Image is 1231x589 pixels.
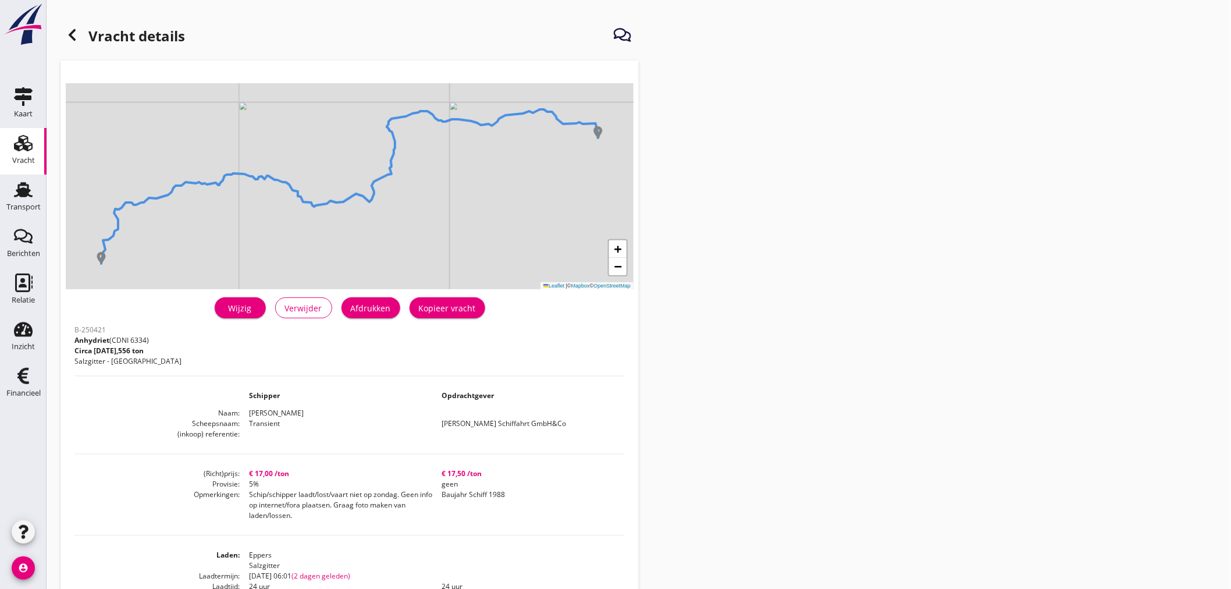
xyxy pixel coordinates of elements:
[609,258,627,275] a: Zoom out
[540,282,634,290] div: © ©
[61,23,185,51] h1: Vracht details
[285,302,322,314] div: Verwijder
[432,469,625,479] dd: € 17,50 /ton
[74,335,109,345] span: Anhydriet
[240,550,625,571] dd: Eppers Salzgitter
[240,408,625,418] dd: [PERSON_NAME]
[240,391,432,401] dd: Schipper
[432,479,625,489] dd: geen
[74,571,240,581] dt: Laadtermijn
[410,297,485,318] button: Kopieer vracht
[74,418,240,429] dt: Scheepsnaam
[351,302,391,314] div: Afdrukken
[74,489,240,521] dt: Opmerkingen
[593,283,631,289] a: OpenStreetMap
[74,356,182,367] p: Salzgitter - [GEOGRAPHIC_DATA]
[240,418,432,429] dd: Transient
[341,297,400,318] button: Afdrukken
[224,302,257,314] div: Wijzig
[614,259,622,274] span: −
[432,391,625,401] dd: Opdrachtgever
[12,343,35,350] div: Inzicht
[275,297,332,318] button: Verwijder
[74,408,240,418] dt: Naam
[6,203,41,211] div: Transport
[614,242,622,256] span: +
[592,126,604,138] img: Marker
[571,283,590,289] a: Mapbox
[2,3,44,46] img: logo-small.a267ee39.svg
[74,550,240,571] dt: Laden
[543,283,564,289] a: Leaflet
[7,250,40,257] div: Berichten
[12,556,35,580] i: account_circle
[240,469,432,479] dd: € 17,00 /ton
[432,418,625,429] dd: [PERSON_NAME] Schiffahrt GmbH&Co
[74,479,240,489] dt: Provisie
[6,389,41,397] div: Financieel
[74,346,182,356] p: Circa [DATE],556 ton
[12,296,35,304] div: Relatie
[609,240,627,258] a: Zoom in
[566,283,567,289] span: |
[74,335,182,346] p: (CDNI 6334)
[291,571,350,581] span: (2 dagen geleden)
[215,297,266,318] a: Wijzig
[432,489,625,521] dd: Baujahr Schiff 1988
[419,302,476,314] div: Kopieer vracht
[74,429,240,439] dt: (inkoop) referentie
[14,110,33,118] div: Kaart
[74,325,106,335] span: B-250421
[12,157,35,164] div: Vracht
[240,479,432,489] dd: 5%
[240,571,625,581] dd: [DATE] 06:01
[240,489,432,521] dd: Schip/schipper laadt/lost/vaart niet op zondag. Geen info op internet/fora plaatsen. Graag foto m...
[74,469,240,479] dt: (Richt)prijs
[95,252,107,264] img: Marker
